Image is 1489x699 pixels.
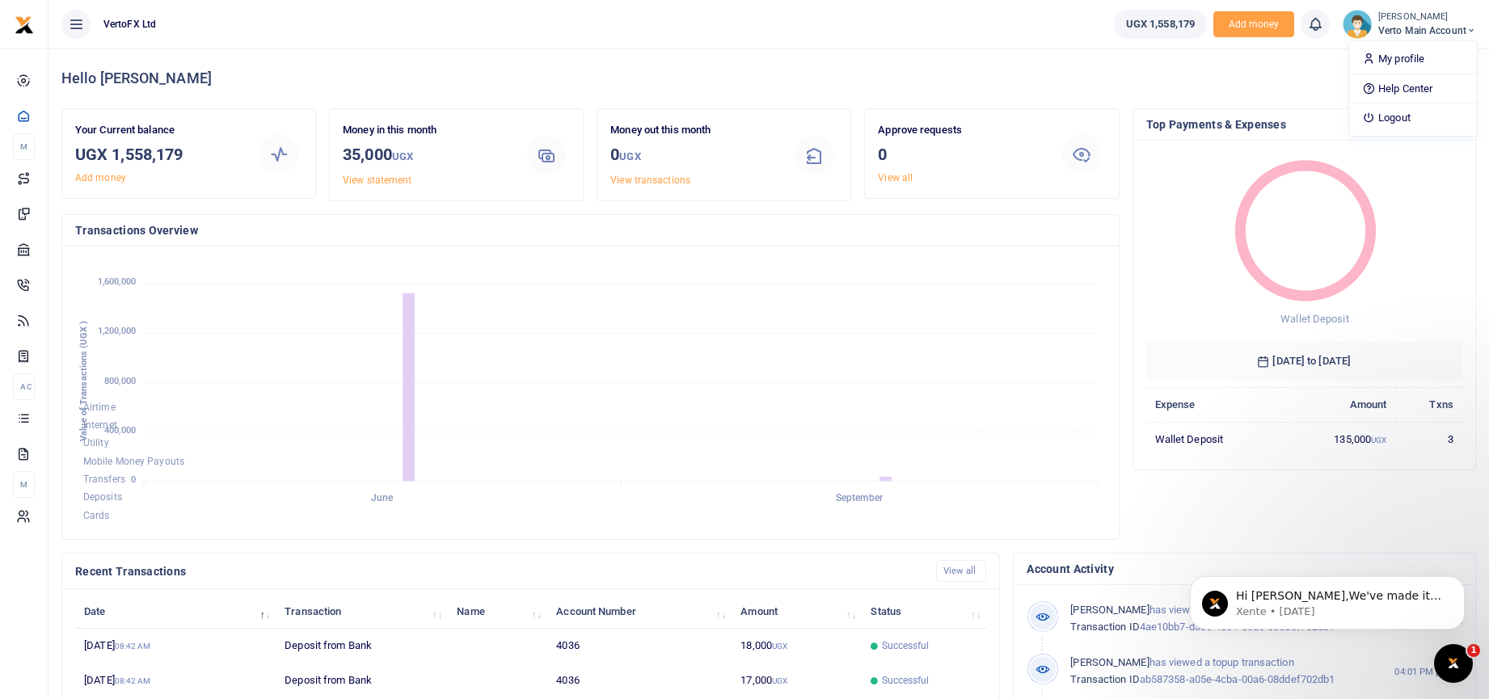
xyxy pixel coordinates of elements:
span: Cards [83,510,110,521]
h3: 0 [878,142,1045,166]
h6: [DATE] to [DATE] [1146,342,1463,381]
span: [PERSON_NAME] [1070,604,1149,616]
span: Wallet Deposit [1280,313,1348,325]
tspan: September [836,493,884,504]
th: Txns [1396,387,1462,422]
p: has viewed a topup transaction ab587358-a05e-4cba-00a6-08ddef702db1 [1070,655,1364,688]
span: Transaction ID [1070,673,1139,685]
h3: UGX 1,558,179 [75,142,243,166]
li: Wallet ballance [1107,10,1213,39]
small: 08:42 AM [115,642,151,651]
span: Successful [882,638,930,653]
td: [DATE] [75,663,276,698]
h4: Account Activity [1027,560,1462,578]
span: Utility [83,438,109,449]
th: Account Number: activate to sort column ascending [547,594,732,629]
p: Money in this month [343,122,510,139]
p: Approve requests [878,122,1045,139]
th: Name: activate to sort column ascending [448,594,547,629]
a: Logout [1349,107,1477,129]
td: 17,000 [732,663,862,698]
img: logo-small [15,15,34,35]
th: Expense [1146,387,1284,422]
td: Deposit from Bank [276,629,448,663]
iframe: Intercom notifications message [1166,542,1489,655]
li: Toup your wallet [1213,11,1294,38]
span: Transaction ID [1070,621,1139,633]
a: View statement [343,175,411,186]
a: Add money [75,172,126,183]
li: M [13,133,35,160]
span: Mobile Money Payouts [83,456,184,467]
td: 4036 [547,629,732,663]
h3: 0 [610,142,778,169]
p: Money out this month [610,122,778,139]
small: 08:42 AM [115,676,151,685]
h4: Hello [PERSON_NAME] [61,69,1476,87]
p: has viewed a topup transaction 4ae10bb7-d3ce-4dc4-00a5-08ddef702db1 [1070,602,1364,636]
tspan: 1,600,000 [98,277,136,288]
th: Transaction: activate to sort column ascending [276,594,448,629]
th: Amount: activate to sort column ascending [732,594,862,629]
h4: Recent Transactions [75,562,923,580]
span: Successful [882,673,930,688]
a: View transactions [610,175,690,186]
a: View all [878,172,913,183]
span: Transfers [83,474,125,485]
small: UGX [392,150,413,162]
span: Airtime [83,402,116,413]
span: VertoFX Ltd [97,17,162,32]
span: [PERSON_NAME] [1070,656,1149,668]
span: Deposits [83,492,122,503]
tspan: 0 [131,474,136,485]
small: UGX [772,676,787,685]
td: Wallet Deposit [1146,422,1284,456]
small: UGX [772,642,787,651]
li: M [13,471,35,498]
li: Ac [13,373,35,400]
small: [PERSON_NAME] [1378,11,1476,24]
a: profile-user [PERSON_NAME] Verto Main Account [1343,10,1476,39]
iframe: Intercom live chat [1434,644,1473,683]
td: 4036 [547,663,732,698]
td: Deposit from Bank [276,663,448,698]
td: 3 [1396,422,1462,456]
th: Status: activate to sort column ascending [862,594,986,629]
td: 135,000 [1283,422,1395,456]
tspan: 1,200,000 [98,326,136,337]
th: Date: activate to sort column descending [75,594,276,629]
a: View all [936,560,987,582]
h4: Transactions Overview [75,221,1106,239]
tspan: June [371,493,394,504]
text: Value of Transactions (UGX ) [78,321,89,441]
td: [DATE] [75,629,276,663]
span: Verto Main Account [1378,23,1476,38]
th: Amount [1283,387,1395,422]
h3: 35,000 [343,142,510,169]
a: UGX 1,558,179 [1114,10,1207,39]
tspan: 400,000 [104,425,136,436]
small: 04:01 PM [DATE] [1394,665,1462,679]
a: Help Center [1349,78,1477,100]
span: UGX 1,558,179 [1126,16,1195,32]
small: UGX [619,150,640,162]
a: logo-small logo-large logo-large [15,18,34,30]
span: Internet [83,419,117,431]
tspan: 800,000 [104,376,136,386]
a: My profile [1349,48,1477,70]
h4: Top Payments & Expenses [1146,116,1463,133]
img: profile-user [1343,10,1372,39]
p: Your Current balance [75,122,243,139]
td: 18,000 [732,629,862,663]
small: UGX [1371,436,1386,444]
span: Add money [1213,11,1294,38]
a: Add money [1213,17,1294,29]
span: 1 [1467,644,1480,657]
